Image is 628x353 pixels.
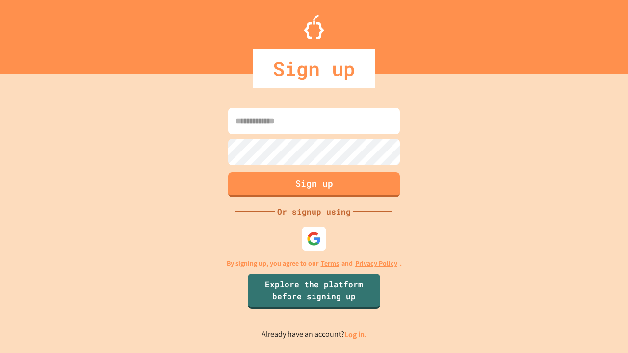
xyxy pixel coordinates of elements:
[275,206,353,218] div: Or signup using
[248,274,380,309] a: Explore the platform before signing up
[253,49,375,88] div: Sign up
[355,258,397,269] a: Privacy Policy
[321,258,339,269] a: Terms
[304,15,324,39] img: Logo.svg
[262,328,367,341] p: Already have an account?
[227,258,402,269] p: By signing up, you agree to our and .
[307,231,321,246] img: google-icon.svg
[344,329,367,340] a: Log in.
[228,172,400,197] button: Sign up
